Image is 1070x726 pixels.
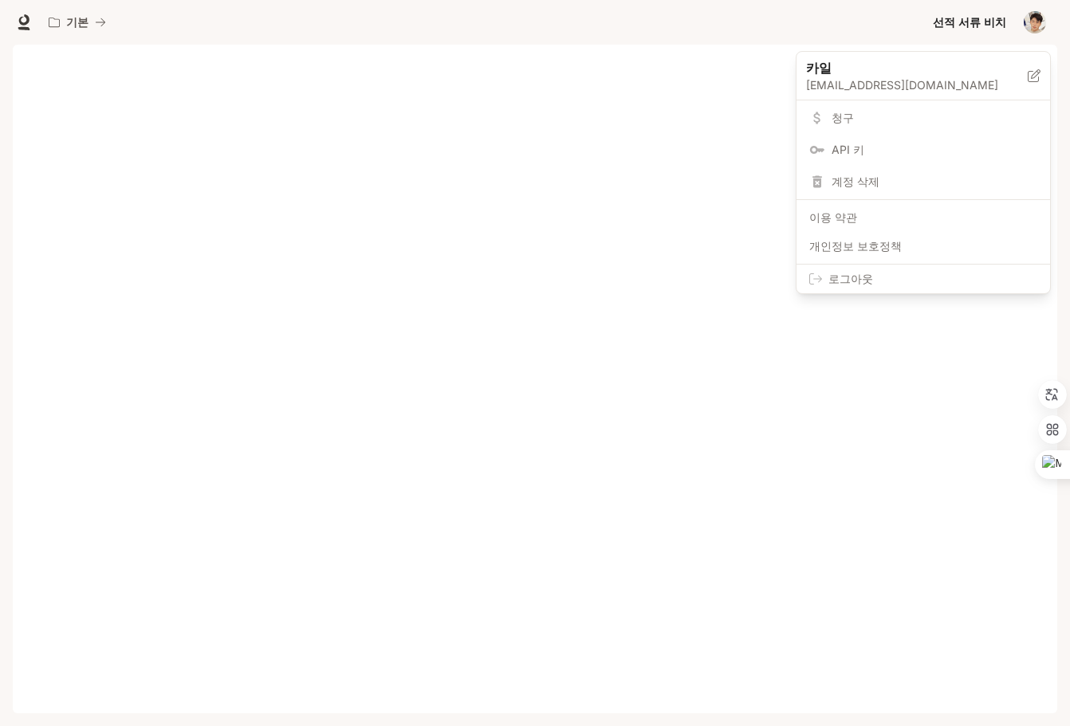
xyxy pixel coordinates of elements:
[797,52,1050,100] div: 카일[EMAIL_ADDRESS][DOMAIN_NAME]
[797,265,1050,293] div: 로그아웃
[832,143,864,156] font: API 키
[800,135,1047,164] a: API 키
[809,210,857,224] font: 이용 약관
[800,203,1047,232] a: 이용 약관
[832,111,854,124] font: 청구
[800,104,1047,132] a: 청구
[806,78,998,92] font: [EMAIL_ADDRESS][DOMAIN_NAME]
[832,175,879,188] font: 계정 삭제
[800,232,1047,261] a: 개인정보 보호정책
[800,167,1047,196] div: 계정 삭제
[809,239,902,253] font: 개인정보 보호정책
[828,272,873,285] font: 로그아웃
[806,60,832,76] font: 카일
